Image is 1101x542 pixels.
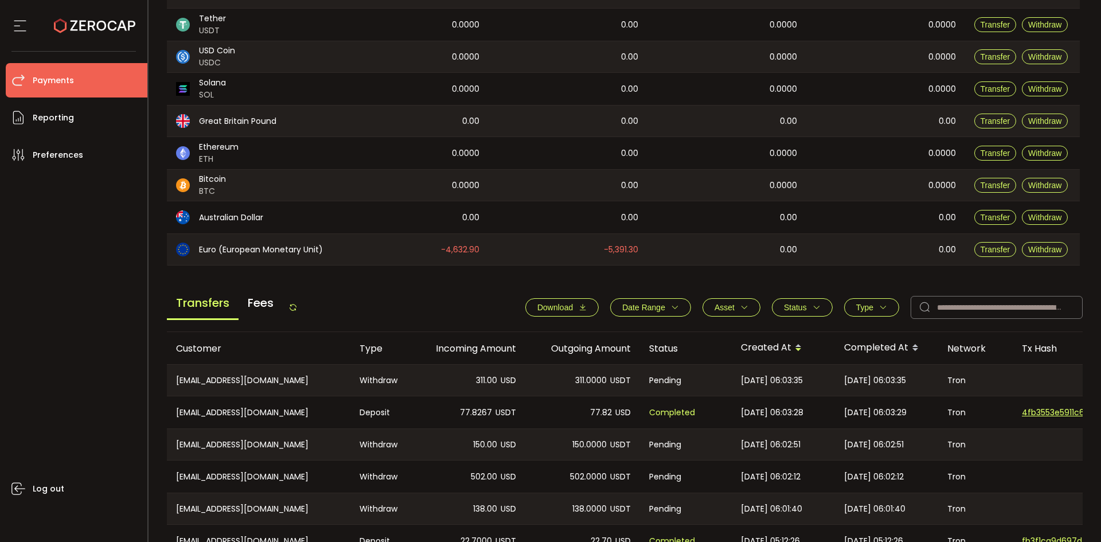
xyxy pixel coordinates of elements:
span: Reporting [33,110,74,126]
span: USD Coin [199,45,235,57]
span: USDT [495,406,516,419]
span: 0.00 [462,211,479,224]
span: -5,391.30 [604,243,638,256]
span: Transfers [167,287,239,320]
span: Ethereum [199,141,239,153]
span: Withdraw [1028,213,1061,222]
div: [EMAIL_ADDRESS][DOMAIN_NAME] [167,493,350,524]
span: 0.00 [621,211,638,224]
span: Transfer [981,213,1010,222]
span: USD [501,438,516,451]
span: 0.00 [939,211,956,224]
span: [DATE] 06:02:12 [844,470,904,483]
span: [DATE] 06:02:51 [741,438,801,451]
button: Transfer [974,146,1017,161]
div: [EMAIL_ADDRESS][DOMAIN_NAME] [167,365,350,396]
span: USDT [610,438,631,451]
span: 0.00 [621,147,638,160]
div: Tron [938,365,1013,396]
span: Pending [649,374,681,387]
span: Date Range [622,303,665,312]
span: USD [501,374,516,387]
div: Created At [732,338,835,358]
div: [EMAIL_ADDRESS][DOMAIN_NAME] [167,461,350,493]
button: Transfer [974,49,1017,64]
span: 0.00 [462,115,479,128]
div: Network [938,342,1013,355]
span: Australian Dollar [199,212,263,224]
button: Transfer [974,210,1017,225]
span: 0.0000 [452,83,479,96]
button: Withdraw [1022,178,1068,193]
span: Transfer [981,52,1010,61]
span: 0.0000 [452,179,479,192]
button: Transfer [974,242,1017,257]
button: Withdraw [1022,242,1068,257]
span: 0.00 [621,83,638,96]
span: Withdraw [1028,52,1061,61]
img: btc_portfolio.svg [176,178,190,192]
div: Outgoing Amount [525,342,640,355]
img: usdc_portfolio.svg [176,50,190,64]
img: eth_portfolio.svg [176,146,190,160]
span: USD [501,470,516,483]
span: Fees [239,287,283,318]
span: 150.0000 [572,438,607,451]
span: Withdraw [1028,149,1061,158]
div: Tron [938,461,1013,493]
span: USDT [610,374,631,387]
span: BTC [199,185,226,197]
span: 0.0000 [452,18,479,32]
span: Log out [33,481,64,497]
span: [DATE] 06:01:40 [844,502,905,516]
span: Pending [649,502,681,516]
button: Transfer [974,178,1017,193]
span: -4,632.90 [441,243,479,256]
span: 0.00 [780,115,797,128]
img: eur_portfolio.svg [176,243,190,256]
button: Withdraw [1022,210,1068,225]
span: 311.0000 [575,374,607,387]
div: Completed At [835,338,938,358]
span: 77.8267 [460,406,492,419]
span: 0.0000 [770,50,797,64]
img: sol_portfolio.png [176,82,190,96]
button: Withdraw [1022,146,1068,161]
span: 0.0000 [928,83,956,96]
span: Withdraw [1028,20,1061,29]
span: Tether [199,13,226,25]
span: [DATE] 06:01:40 [741,502,802,516]
div: Withdraw [350,493,411,524]
span: 0.0000 [770,18,797,32]
iframe: Chat Widget [1044,487,1101,542]
span: 0.00 [939,115,956,128]
button: Withdraw [1022,49,1068,64]
img: gbp_portfolio.svg [176,114,190,128]
div: [EMAIL_ADDRESS][DOMAIN_NAME] [167,396,350,428]
span: 0.00 [780,211,797,224]
span: 0.0000 [928,147,956,160]
span: 0.0000 [770,83,797,96]
div: Status [640,342,732,355]
div: [EMAIL_ADDRESS][DOMAIN_NAME] [167,429,350,460]
span: [DATE] 06:03:35 [741,374,803,387]
button: Transfer [974,17,1017,32]
span: 77.82 [590,406,612,419]
span: 502.0000 [570,470,607,483]
div: Withdraw [350,365,411,396]
span: 0.0000 [770,179,797,192]
span: Transfer [981,181,1010,190]
span: 0.00 [621,179,638,192]
span: Completed [649,406,695,419]
span: 150.00 [473,438,497,451]
span: Great Britain Pound [199,115,276,127]
span: Transfer [981,149,1010,158]
button: Transfer [974,81,1017,96]
div: Tron [938,396,1013,428]
span: 0.00 [621,115,638,128]
span: Withdraw [1028,181,1061,190]
span: [DATE] 06:02:51 [844,438,904,451]
span: USDC [199,57,235,69]
span: 138.00 [473,502,497,516]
